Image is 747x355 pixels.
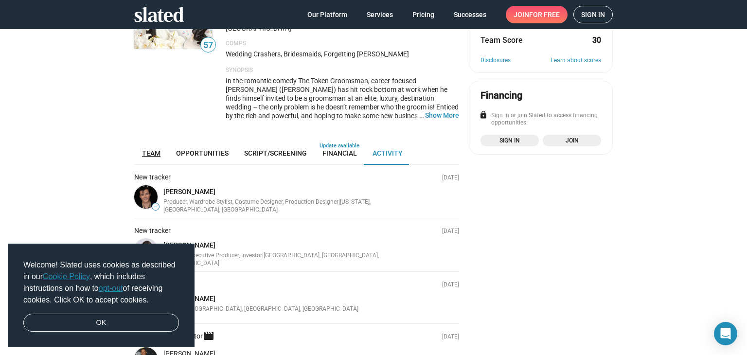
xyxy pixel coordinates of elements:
a: Cookie Policy [43,272,90,281]
span: Financial [322,149,357,157]
span: — [152,204,159,210]
a: dismiss cookie message [23,314,179,332]
a: Opportunities [168,142,236,165]
a: Learn about scores [551,57,601,65]
mat-icon: lock [479,110,488,119]
a: Matthew Solomon [132,183,160,211]
p: [DATE] [442,174,459,182]
a: Sign in [480,135,539,146]
span: Opportunities [176,149,229,157]
a: opt-out [99,284,123,292]
div: Producer, Wardrobe Stylist, Costume Designer, Production Designer | [US_STATE], [GEOGRAPHIC_DATA]... [163,198,418,214]
dd: 30 [592,35,601,45]
a: Services [359,6,401,23]
p: [DATE] [442,228,459,235]
p: Synopsis [226,67,459,74]
div: New tracker [134,173,418,182]
div: cookieconsent [8,244,195,348]
a: [PERSON_NAME] [163,241,215,249]
a: Successes [446,6,494,23]
a: Script/Screening [236,142,315,165]
a: Joinfor free [506,6,568,23]
span: … [415,111,425,120]
a: Pricing [405,6,442,23]
span: Sign in [486,136,533,145]
div: Financing [480,89,522,102]
a: Disclosures [480,57,511,65]
a: Join [543,135,601,146]
a: Team [134,142,168,165]
span: Services [367,6,393,23]
span: Join [549,136,595,145]
button: …Show More [425,111,459,120]
span: Activity [373,149,403,157]
a: Dennis Nabrinsky [132,237,160,264]
p: [DATE] [442,281,459,289]
p: Comps [226,40,459,48]
span: Script/Screening [244,149,307,157]
a: Our Platform [300,6,355,23]
div: Open Intercom Messenger [714,322,737,345]
a: Activity [365,142,410,165]
span: Actor [186,332,218,340]
span: 57 [201,39,215,52]
span: In the romantic comedy The Token Groomsman, career-focused [PERSON_NAME] ([PERSON_NAME]) has hit ... [226,77,459,155]
a: Sign in [573,6,613,23]
div: New attachment: [134,332,418,343]
div: New tracker [134,226,418,235]
span: Our Platform [307,6,347,23]
span: Pricing [412,6,434,23]
span: Team [142,149,160,157]
span: Join [514,6,560,23]
mat-icon: movie [203,335,214,347]
div: New tracker [134,280,418,289]
span: Sign in [581,6,605,23]
span: Welcome! Slated uses cookies as described in our , which includes instructions on how to of recei... [23,259,179,306]
img: Dennis Nabrinsky [134,239,158,262]
span: for free [529,6,560,23]
div: Sign in or join Slated to access financing opportunities. [480,112,601,127]
img: Matthew Solomon [134,185,158,209]
div: Producer, Executive Producer, Investor | [GEOGRAPHIC_DATA], [GEOGRAPHIC_DATA], [GEOGRAPHIC_DATA] [163,252,418,267]
div: Investor | [GEOGRAPHIC_DATA], [GEOGRAPHIC_DATA], [GEOGRAPHIC_DATA] [163,305,418,313]
a: Financial [315,142,365,165]
p: [DATE] [442,333,459,341]
p: Wedding Crashers, Bridesmaids, Forgetting [PERSON_NAME] [226,50,459,59]
a: [PERSON_NAME] [163,188,215,195]
dt: Team Score [480,35,523,45]
span: Successes [454,6,486,23]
